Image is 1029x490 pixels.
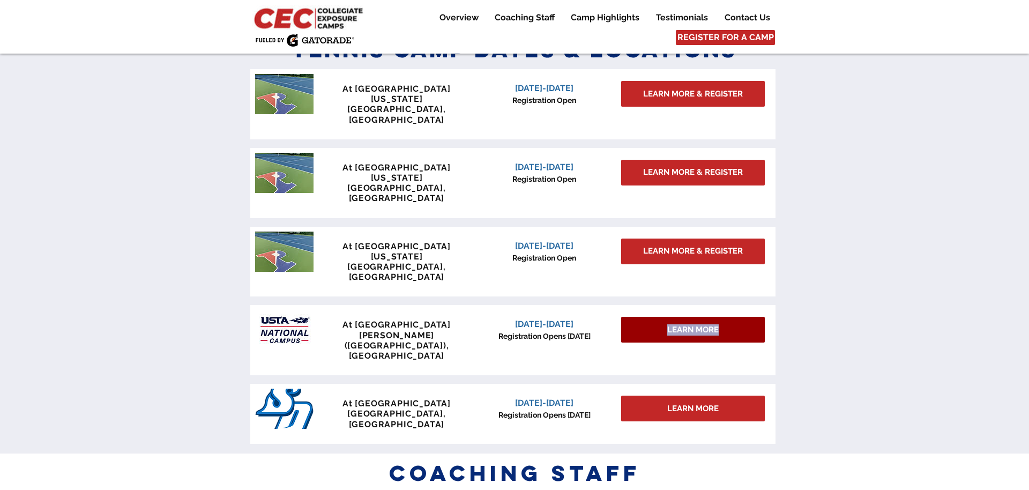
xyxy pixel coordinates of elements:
span: LEARN MORE [667,324,719,336]
span: LEARN MORE & REGISTER [643,167,743,178]
p: Camp Highlights [565,11,645,24]
nav: Site [423,11,778,24]
img: penn tennis courts with logo.jpeg [255,74,314,114]
img: USTA Campus image_edited.jpg [255,310,314,350]
img: CEC Logo Primary_edited.jpg [252,5,368,30]
div: LEARN MORE [621,317,765,343]
span: At [GEOGRAPHIC_DATA] [342,398,451,409]
span: LEARN MORE [667,403,719,414]
span: Registration Open [512,175,576,183]
a: LEARN MORE & REGISTER [621,239,765,264]
span: LEARN MORE & REGISTER [643,246,743,257]
span: At [GEOGRAPHIC_DATA] [342,320,451,330]
a: LEARN MORE & REGISTER [621,160,765,185]
a: Coaching Staff [487,11,562,24]
span: Registration Open [512,96,576,105]
p: Coaching Staff [489,11,560,24]
span: [PERSON_NAME] ([GEOGRAPHIC_DATA]), [GEOGRAPHIC_DATA] [345,330,449,361]
img: San_Diego_Toreros_logo.png [255,389,314,429]
span: [GEOGRAPHIC_DATA], [GEOGRAPHIC_DATA] [347,104,445,124]
p: Overview [434,11,484,24]
div: LEARN MORE [621,396,765,421]
span: At [GEOGRAPHIC_DATA][US_STATE] [342,162,451,183]
a: REGISTER FOR A CAMP [676,30,775,45]
span: [DATE]-[DATE] [515,162,573,172]
span: REGISTER FOR A CAMP [677,32,774,43]
span: [GEOGRAPHIC_DATA], [GEOGRAPHIC_DATA] [347,183,445,203]
span: [DATE]-[DATE] [515,83,573,93]
a: Testimonials [648,11,716,24]
img: penn tennis courts with logo.jpeg [255,153,314,193]
p: Contact Us [719,11,776,24]
span: [GEOGRAPHIC_DATA], [GEOGRAPHIC_DATA] [347,262,445,282]
span: coaching staff [389,459,640,487]
span: At [GEOGRAPHIC_DATA][US_STATE] [342,241,451,262]
span: [GEOGRAPHIC_DATA], [GEOGRAPHIC_DATA] [347,409,445,429]
span: [DATE]-[DATE] [515,241,573,251]
span: Registration Opens [DATE] [498,332,591,340]
span: [DATE]-[DATE] [515,319,573,329]
span: Registration Open [512,254,576,262]
a: LEARN MORE & REGISTER [621,81,765,107]
img: penn tennis courts with logo.jpeg [255,232,314,272]
a: Contact Us [717,11,778,24]
img: Fueled by Gatorade.png [255,34,354,47]
a: Overview [431,11,486,24]
span: [DATE]-[DATE] [515,398,573,408]
p: Testimonials [651,11,713,24]
a: Camp Highlights [563,11,647,24]
span: At [GEOGRAPHIC_DATA][US_STATE] [342,84,451,104]
span: LEARN MORE & REGISTER [643,88,743,100]
span: Registration Opens [DATE] [498,411,591,419]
